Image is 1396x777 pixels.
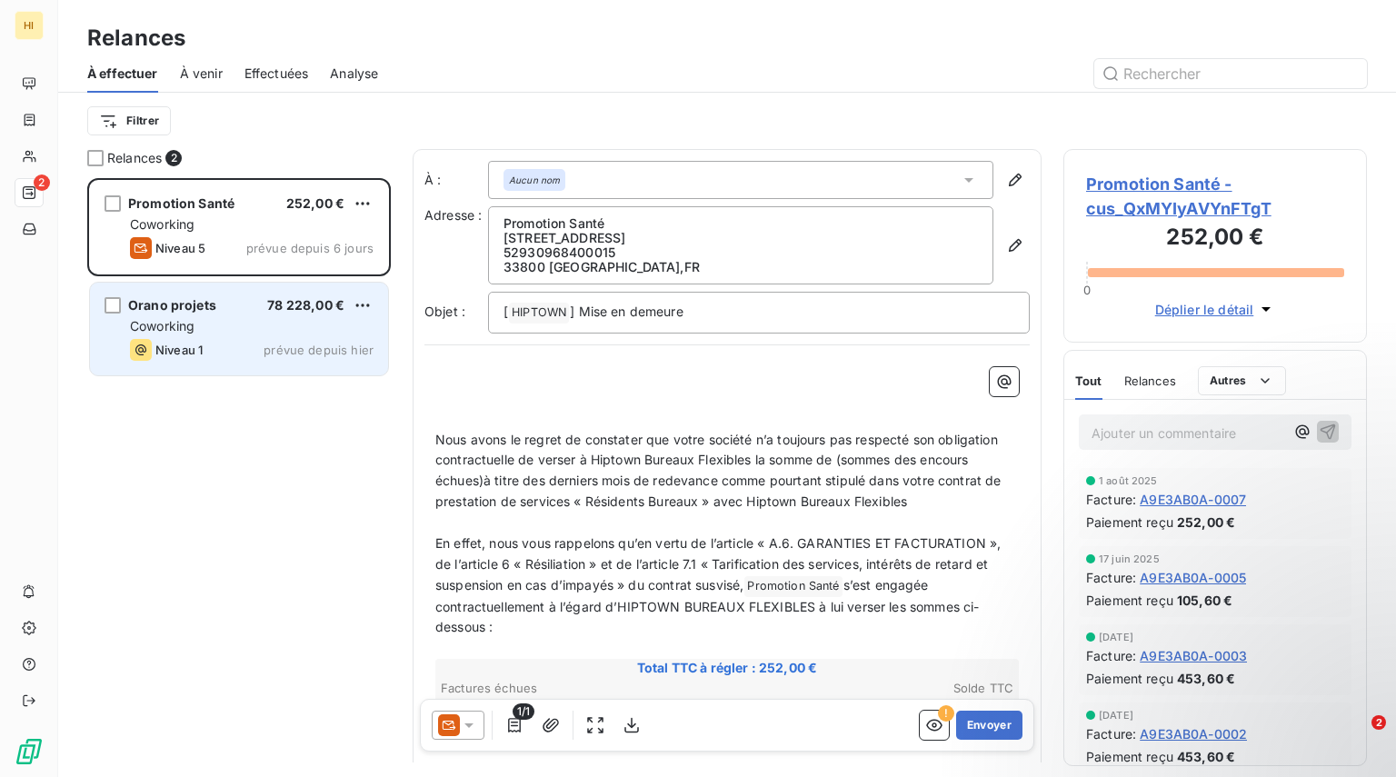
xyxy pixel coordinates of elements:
a: 2 [15,178,43,207]
span: 17 juin 2025 [1099,553,1160,564]
span: À venir [180,65,223,83]
span: s’est engagée contractuellement à l’égard d’HIPTOWN BUREAUX FLEXIBLES à lui verser les sommes... [435,577,979,635]
em: Aucun nom [509,174,560,186]
span: Adresse : [424,207,482,223]
button: Envoyer [956,711,1022,740]
span: Promotion Santé [744,576,842,597]
th: Factures échues [440,679,726,698]
span: 0 [1083,283,1091,297]
span: A9E3AB0A-0002 [1140,724,1247,743]
span: Nous avons le regret de constater que votre société n’a toujours pas respecté son obligation cont... [435,432,1005,510]
div: HI [15,11,44,40]
span: HIPTOWN [509,303,569,324]
span: À effectuer [87,65,158,83]
span: Relances [107,149,162,167]
label: À : [424,171,488,189]
iframe: Intercom live chat [1334,715,1378,759]
span: Paiement reçu [1086,591,1173,610]
p: Promotion Santé [504,216,978,231]
p: 33800 [GEOGRAPHIC_DATA] , FR [504,260,978,274]
span: Niveau 5 [155,241,205,255]
span: Facture : [1086,490,1136,509]
span: Total TTC à régler : 252,00 € [438,659,1016,677]
p: 52930968400015 [504,245,978,260]
span: 453,60 € [1177,747,1235,766]
span: 2 [165,150,182,166]
span: Facture : [1086,724,1136,743]
span: Relances [1124,374,1176,388]
span: 252,00 € [286,195,344,211]
span: Paiement reçu [1086,747,1173,766]
h3: 252,00 € [1086,221,1344,257]
span: Promotion Santé - cus_QxMYIyAVYnFTgT [1086,172,1344,221]
img: Logo LeanPay [15,737,44,766]
span: 1 août 2025 [1099,475,1158,486]
span: Coworking [130,216,194,232]
span: 78 228,00 € [267,297,344,313]
span: Niveau 1 [155,343,203,357]
span: Orano projets [128,297,216,313]
span: Déplier le détail [1155,300,1254,319]
span: A9E3AB0A-0005 [1140,568,1246,587]
span: Objet : [424,304,465,319]
span: Promotion Santé [128,195,234,211]
span: A9E3AB0A-0007 [1140,490,1246,509]
p: [STREET_ADDRESS] [504,231,978,245]
span: prévue depuis hier [264,343,374,357]
button: Déplier le détail [1150,299,1281,320]
span: [ [504,304,508,319]
button: Filtrer [87,106,171,135]
h3: Relances [87,22,185,55]
span: En effet, nous vous rappelons qu’en vertu de l’article « A.6. GARANTIES ET FACTURATION », de l’ar... [435,535,1005,593]
span: Paiement reçu [1086,513,1173,532]
span: 105,60 € [1177,591,1232,610]
span: ] Mise en demeure [570,304,683,319]
span: Analyse [330,65,378,83]
span: 2 [34,174,50,191]
span: 1/1 [513,703,534,720]
span: Effectuées [244,65,309,83]
div: grid [87,178,391,777]
iframe: Intercom notifications message [1032,601,1396,728]
span: 252,00 € [1177,513,1235,532]
input: Rechercher [1094,59,1367,88]
span: Facture : [1086,568,1136,587]
button: Autres [1198,366,1286,395]
span: 2 [1371,715,1386,730]
span: Tout [1075,374,1102,388]
span: Coworking [130,318,194,334]
span: prévue depuis 6 jours [246,241,374,255]
th: Solde TTC [728,679,1014,698]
